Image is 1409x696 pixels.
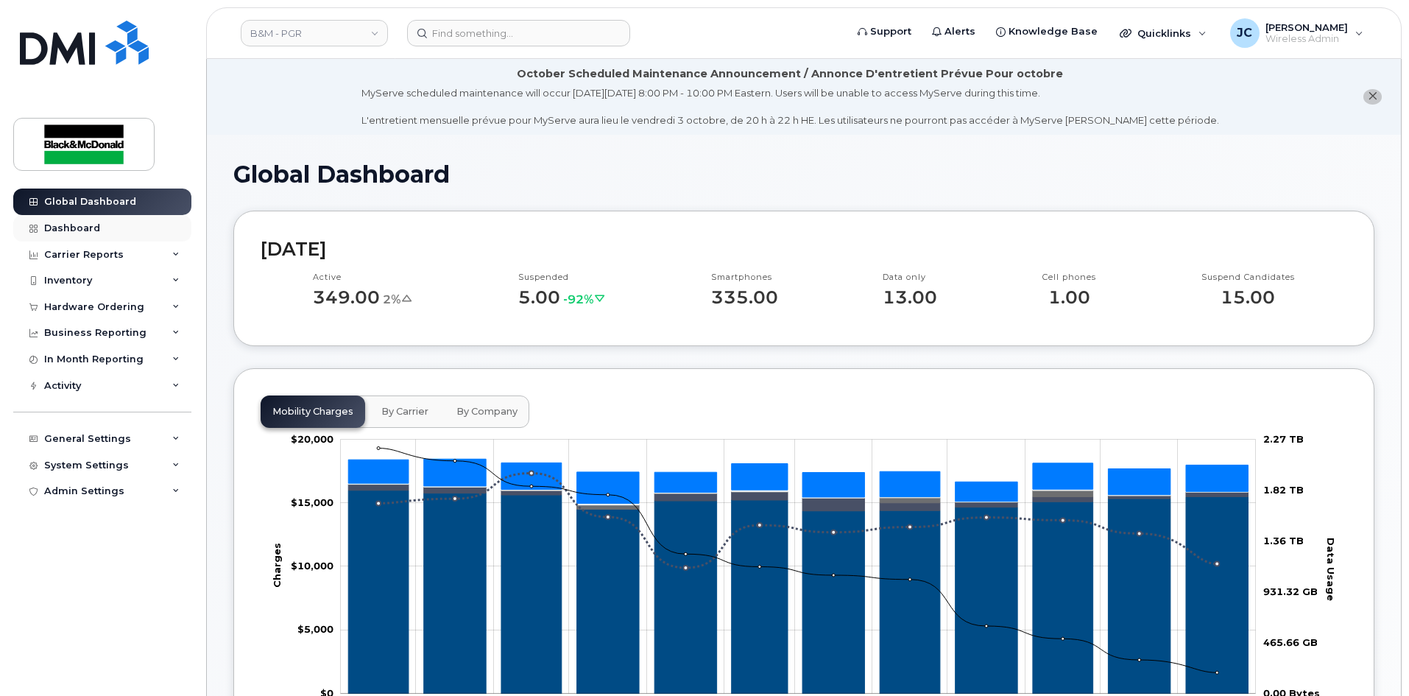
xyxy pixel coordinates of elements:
p: 13.00 [883,287,937,307]
p: Data only [883,272,937,284]
tspan: $5,000 [297,623,333,635]
g: Other Charges [348,459,1248,503]
h2: [DATE] [261,238,1347,260]
tspan: 931.32 GB [1263,585,1318,597]
p: 1.00 [1042,287,1096,307]
g: Rate Plan [348,490,1248,693]
div: October Scheduled Maintenance Announcement / Annonce D'entretient Prévue Pour octobre [517,66,1063,82]
button: close notification [1363,89,1382,105]
p: 15.00 [1201,287,1295,307]
p: 5.00 [518,287,606,307]
p: Cell phones [1042,272,1096,284]
tspan: $15,000 [291,496,333,507]
tspan: 1.36 TB [1263,534,1304,546]
h1: Global Dashboard [233,161,1374,187]
p: Smartphones [711,272,778,284]
span: By Carrier [381,406,428,418]
tspan: 465.66 GB [1263,636,1318,647]
p: Suspended [518,272,606,284]
div: MyServe scheduled maintenance will occur [DATE][DATE] 8:00 PM - 10:00 PM Eastern. Users will be u... [361,86,1219,127]
p: Active [313,272,413,284]
span: By Company [456,406,518,418]
tspan: Data Usage [1325,537,1337,600]
tspan: $20,000 [291,432,333,444]
tspan: Charges [271,543,283,588]
span: 2% [383,292,413,306]
tspan: $10,000 [291,560,333,572]
p: 335.00 [711,287,778,307]
tspan: 1.82 TB [1263,483,1304,495]
tspan: 2.27 TB [1263,432,1304,444]
p: Suspend Candidates [1201,272,1295,284]
p: 349.00 [313,287,413,307]
span: -92% [563,292,606,306]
